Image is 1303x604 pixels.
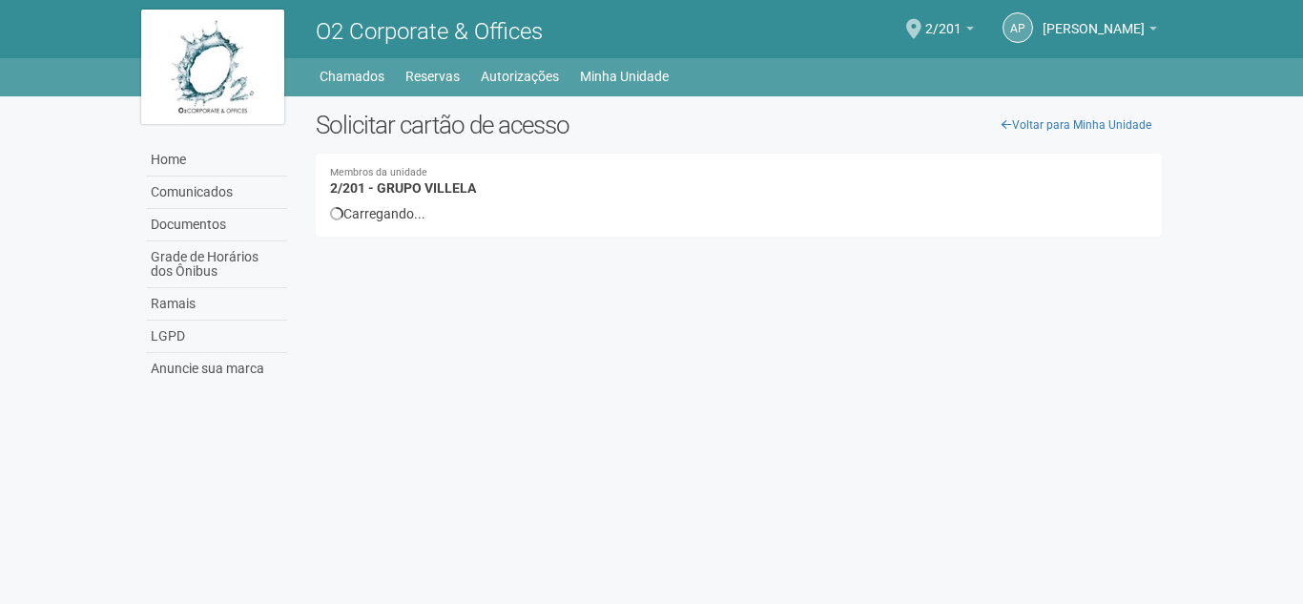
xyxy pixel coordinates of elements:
a: Reservas [405,63,460,90]
a: Grade de Horários dos Ônibus [146,241,287,288]
a: Ramais [146,288,287,321]
a: Comunicados [146,177,287,209]
span: 2/201 [925,3,962,36]
a: Voltar para Minha Unidade [991,111,1162,139]
a: Chamados [320,63,384,90]
h4: 2/201 - GRUPO VILLELA [330,168,1148,196]
a: ap [1003,12,1033,43]
a: Anuncie sua marca [146,353,287,385]
a: [PERSON_NAME] [1043,24,1157,39]
span: agatha pedro de souza [1043,3,1145,36]
h2: Solicitar cartão de acesso [316,111,1162,139]
img: logo.jpg [141,10,284,124]
small: Membros da unidade [330,168,1148,178]
a: Autorizações [481,63,559,90]
a: 2/201 [925,24,974,39]
a: LGPD [146,321,287,353]
span: O2 Corporate & Offices [316,18,543,45]
a: Minha Unidade [580,63,669,90]
a: Documentos [146,209,287,241]
a: Home [146,144,287,177]
div: Carregando... [330,205,1148,222]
